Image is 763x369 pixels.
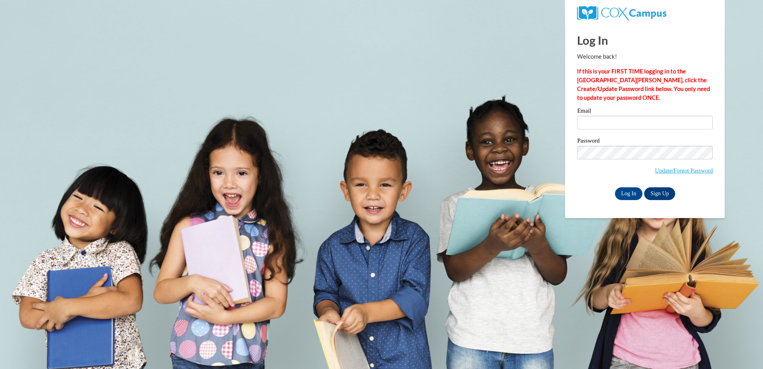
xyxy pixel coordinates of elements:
a: Update/Forgot Password [655,167,713,174]
img: COX Campus [577,6,666,20]
a: COX Campus [577,9,666,16]
p: Welcome back! [577,52,713,61]
h1: Log In [577,32,713,48]
input: Log In [615,187,643,200]
label: Password [577,138,713,146]
label: Email [577,108,713,116]
a: Sign Up [644,187,675,200]
strong: If this is your FIRST TIME logging in to the [GEOGRAPHIC_DATA][PERSON_NAME], click the Create/Upd... [577,68,710,101]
